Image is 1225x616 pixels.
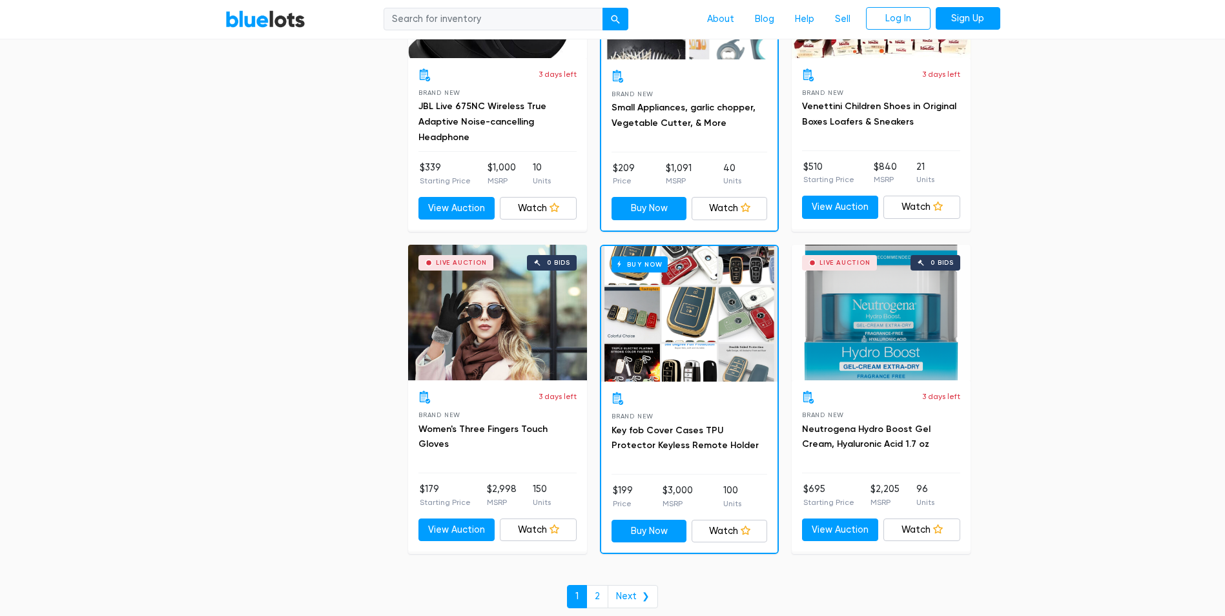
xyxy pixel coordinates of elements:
[697,7,745,32] a: About
[916,482,934,508] li: 96
[488,161,516,187] li: $1,000
[802,518,879,542] a: View Auction
[420,497,471,508] p: Starting Price
[533,161,551,187] li: 10
[533,175,551,187] p: Units
[936,7,1000,30] a: Sign Up
[874,160,897,186] li: $840
[408,245,587,380] a: Live Auction 0 bids
[487,497,517,508] p: MSRP
[916,174,934,185] p: Units
[533,497,551,508] p: Units
[792,245,971,380] a: Live Auction 0 bids
[613,484,633,509] li: $199
[803,497,854,508] p: Starting Price
[612,425,759,451] a: Key fob Cover Cases TPU Protector Keyless Remote Holder
[418,101,546,143] a: JBL Live 675NC Wireless True Adaptive Noise-cancelling Headphone
[922,68,960,80] p: 3 days left
[922,391,960,402] p: 3 days left
[803,174,854,185] p: Starting Price
[802,89,844,96] span: Brand New
[612,256,668,272] h6: Buy Now
[666,161,692,187] li: $1,091
[802,424,931,450] a: Neutrogena Hydro Boost Gel Cream, Hyaluronic Acid 1.7 oz
[931,260,954,266] div: 0 bids
[539,68,577,80] p: 3 days left
[418,89,460,96] span: Brand New
[612,197,687,220] a: Buy Now
[916,497,934,508] p: Units
[745,7,785,32] a: Blog
[533,482,551,508] li: 150
[613,161,635,187] li: $209
[613,175,635,187] p: Price
[723,484,741,509] li: 100
[803,482,854,508] li: $695
[803,160,854,186] li: $510
[819,260,870,266] div: Live Auction
[612,90,654,98] span: Brand New
[870,482,900,508] li: $2,205
[825,7,861,32] a: Sell
[418,424,548,450] a: Women's Three Fingers Touch Gloves
[567,585,587,608] a: 1
[802,411,844,418] span: Brand New
[225,10,305,28] a: BlueLots
[802,196,879,219] a: View Auction
[666,175,692,187] p: MSRP
[601,246,777,382] a: Buy Now
[692,520,767,543] a: Watch
[487,482,517,508] li: $2,998
[418,411,460,418] span: Brand New
[663,484,693,509] li: $3,000
[608,585,658,608] a: Next ❯
[723,175,741,187] p: Units
[500,197,577,220] a: Watch
[420,175,471,187] p: Starting Price
[870,497,900,508] p: MSRP
[663,498,693,509] p: MSRP
[586,585,608,608] a: 2
[883,518,960,542] a: Watch
[802,101,956,127] a: Venettini Children Shoes in Original Boxes Loafers & Sneakers
[874,174,897,185] p: MSRP
[613,498,633,509] p: Price
[436,260,487,266] div: Live Auction
[723,498,741,509] p: Units
[418,518,495,542] a: View Auction
[866,7,931,30] a: Log In
[420,482,471,508] li: $179
[612,102,756,128] a: Small Appliances, garlic chopper, Vegetable Cutter, & More
[539,391,577,402] p: 3 days left
[612,413,654,420] span: Brand New
[500,518,577,542] a: Watch
[420,161,471,187] li: $339
[692,197,767,220] a: Watch
[547,260,570,266] div: 0 bids
[723,161,741,187] li: 40
[785,7,825,32] a: Help
[883,196,960,219] a: Watch
[418,197,495,220] a: View Auction
[488,175,516,187] p: MSRP
[916,160,934,186] li: 21
[612,520,687,543] a: Buy Now
[384,8,603,31] input: Search for inventory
